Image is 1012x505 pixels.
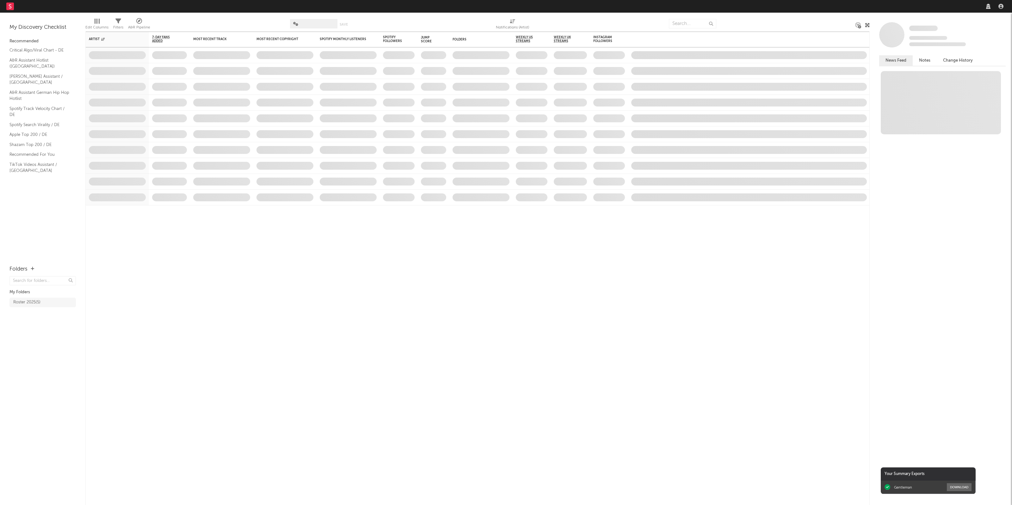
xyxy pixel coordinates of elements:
[9,289,76,296] div: My Folders
[937,55,979,66] button: Change History
[9,24,76,31] div: My Discovery Checklist
[193,37,241,41] div: Most Recent Track
[554,35,577,43] span: Weekly UK Streams
[453,38,500,41] div: Folders
[128,16,150,34] div: A&R Pipeline
[909,36,947,40] span: Tracking Since: [DATE]
[9,105,70,118] a: Spotify Track Velocity Chart / DE
[9,265,28,273] div: Folders
[9,161,70,174] a: TikTok Videos Assistant / [GEOGRAPHIC_DATA]
[9,131,70,138] a: Apple Top 200 / DE
[113,16,123,34] div: Filters
[496,24,529,31] div: Notifications (Artist)
[9,47,70,54] a: Critical Algo/Viral Chart - DE
[9,298,76,307] a: Roster 2025(5)
[9,38,76,45] div: Recommended
[320,37,367,41] div: Spotify Monthly Listeners
[881,467,976,481] div: Your Summary Exports
[383,35,405,43] div: Spotify Followers
[421,36,437,43] div: Jump Score
[9,151,70,158] a: Recommended For You
[85,16,108,34] div: Edit Columns
[128,24,150,31] div: A&R Pipeline
[85,24,108,31] div: Edit Columns
[9,121,70,128] a: Spotify Search Virality / DE
[9,276,76,285] input: Search for folders...
[340,23,348,26] button: Save
[256,37,304,41] div: Most Recent Copyright
[9,57,70,70] a: A&R Assistant Hotlist ([GEOGRAPHIC_DATA])
[909,26,938,31] span: Some Artist
[913,55,937,66] button: Notes
[496,16,529,34] div: Notifications (Artist)
[909,42,966,46] span: 0 fans last week
[879,55,913,66] button: News Feed
[113,24,123,31] div: Filters
[947,483,972,491] button: Download
[9,141,70,148] a: Shazam Top 200 / DE
[13,299,40,306] div: Roster 2025 ( 5 )
[516,35,538,43] span: Weekly US Streams
[9,73,70,86] a: [PERSON_NAME] Assistant / [GEOGRAPHIC_DATA]
[593,35,615,43] div: Instagram Followers
[152,35,177,43] span: 7-Day Fans Added
[909,25,938,32] a: Some Artist
[669,19,716,28] input: Search...
[9,89,70,102] a: A&R Assistant German Hip Hop Hotlist
[894,485,912,490] div: Gentleman
[89,37,136,41] div: Artist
